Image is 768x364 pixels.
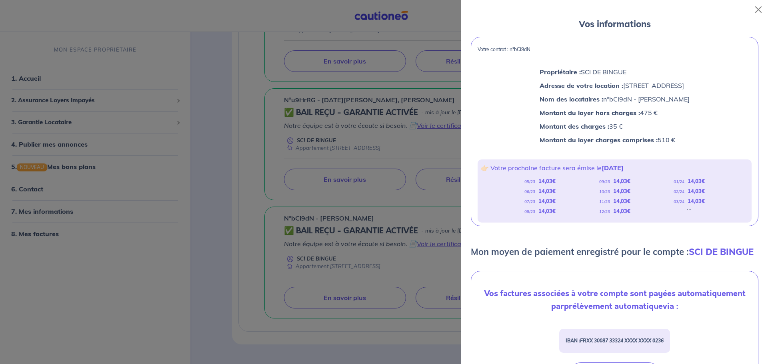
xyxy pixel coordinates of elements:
em: 10/23 [599,189,610,194]
em: 09/23 [599,179,610,184]
p: n°bCi9dN - [PERSON_NAME] [540,94,690,104]
strong: 14,03 € [538,178,556,184]
strong: 14,03 € [613,208,630,214]
p: Vos factures associées à votre compte sont payées automatiquement par via : [478,287,752,313]
p: Mon moyen de paiement enregistré pour le compte : [471,245,754,258]
strong: prélèvement automatique [564,300,663,312]
strong: Vos informations [579,18,651,30]
strong: 14,03 € [613,198,630,204]
p: 35 € [540,121,690,131]
p: SCI DE BINGUE [540,67,690,77]
em: 07/23 [524,199,535,204]
em: FRXX 30087 33324 XXXX XXXX 0236 [580,338,664,344]
strong: Montant des charges : [540,122,609,130]
strong: 14,03 € [538,208,556,214]
strong: 14,03 € [613,178,630,184]
p: [STREET_ADDRESS] [540,80,690,91]
em: 01/24 [674,179,684,184]
div: ... [687,206,692,216]
strong: 14,03 € [538,188,556,194]
em: 06/23 [524,189,535,194]
p: 475 € [540,107,690,118]
em: 11/23 [599,199,610,204]
button: Close [752,3,765,16]
em: 05/23 [524,179,535,184]
em: 02/24 [674,189,684,194]
strong: 14,03 € [538,198,556,204]
strong: IBAN : [566,338,664,344]
strong: Montant du loyer hors charges : [540,109,640,117]
strong: 14,03 € [688,198,705,204]
em: 03/24 [674,199,684,204]
em: 12/23 [599,209,610,214]
strong: [DATE] [602,164,624,172]
strong: Nom des locataires : [540,95,603,103]
strong: Propriétaire : [540,68,581,76]
strong: Adresse de votre location : [540,82,623,90]
strong: SCI DE BINGUE [689,246,754,257]
strong: Montant du loyer charges comprises : [540,136,658,144]
em: 08/23 [524,209,535,214]
strong: 14,03 € [613,188,630,194]
p: 👉🏻 Votre prochaine facture sera émise le [481,163,748,173]
p: Votre contrat : n°bCi9dN [478,47,752,52]
strong: 14,03 € [688,188,705,194]
p: 510 € [540,135,690,145]
strong: 14,03 € [688,178,705,184]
